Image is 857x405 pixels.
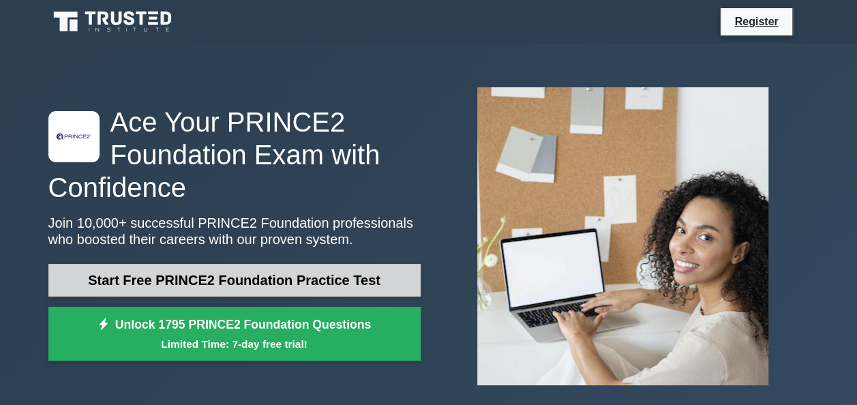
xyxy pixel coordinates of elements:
small: Limited Time: 7-day free trial! [65,336,404,352]
a: Register [726,13,786,30]
p: Join 10,000+ successful PRINCE2 Foundation professionals who boosted their careers with our prove... [48,215,421,247]
h1: Ace Your PRINCE2 Foundation Exam with Confidence [48,106,421,204]
a: Start Free PRINCE2 Foundation Practice Test [48,264,421,297]
a: Unlock 1795 PRINCE2 Foundation QuestionsLimited Time: 7-day free trial! [48,307,421,361]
